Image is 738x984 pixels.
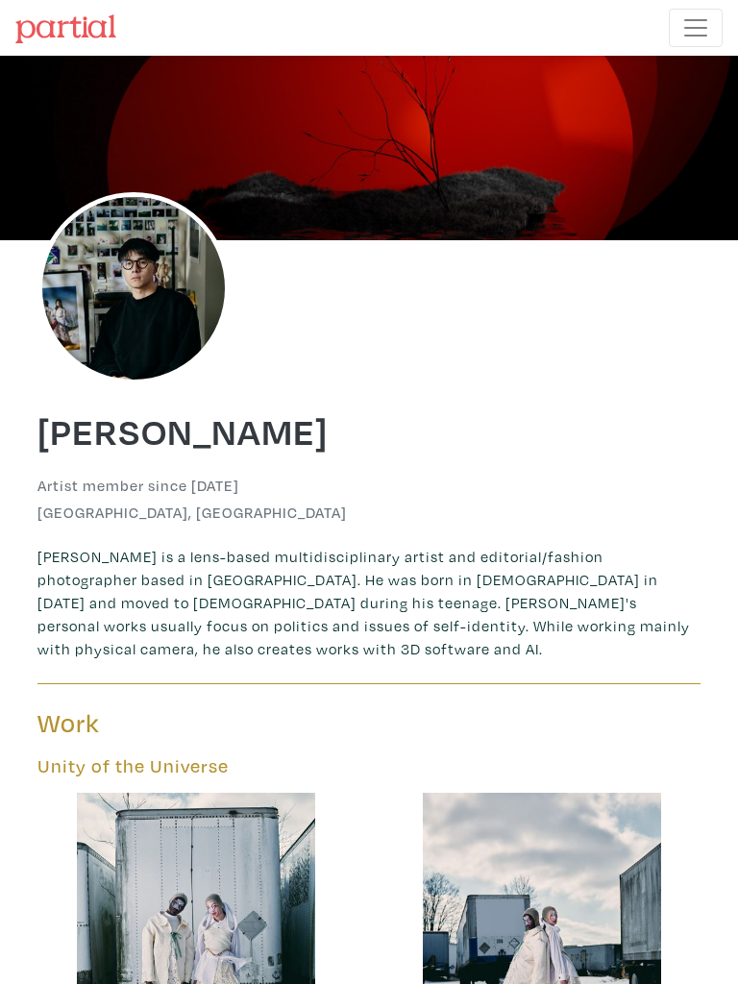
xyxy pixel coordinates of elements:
p: [PERSON_NAME] is a lens-based multidisciplinary artist and editorial/fashion photographer based i... [37,545,701,660]
h1: [PERSON_NAME] [37,407,701,454]
h6: Artist member since [DATE] [37,477,239,495]
h6: [GEOGRAPHIC_DATA], [GEOGRAPHIC_DATA] [37,504,701,522]
button: Toggle navigation [669,9,723,47]
h3: Work [37,707,355,740]
h5: Unity of the Universe [37,754,701,777]
img: phpThumb.php [37,192,230,384]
